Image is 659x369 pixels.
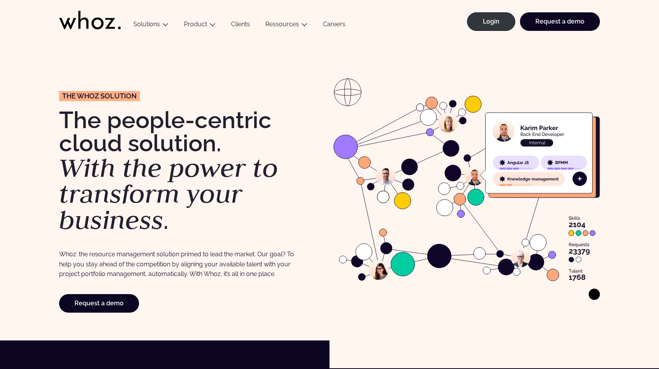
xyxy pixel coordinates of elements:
a: Request a demo [59,294,139,313]
em: With the power to transform your business [59,151,278,237]
button: Product [176,20,223,31]
button: Ressources [258,20,315,31]
a: Request a demo [520,12,600,31]
p: Whoz: the resource management solution primed to lead the market. Our goal? To help you stay ahea... [59,249,299,279]
button: Solutions [126,20,176,31]
a: Ressources [265,20,299,28]
a: Careers [315,20,353,31]
a: Product [184,20,207,28]
a: Clients [223,20,258,31]
h1: The people-centric cloud solution. . [59,108,326,233]
a: Login [467,12,515,31]
span: The Whoz solution [62,93,137,100]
